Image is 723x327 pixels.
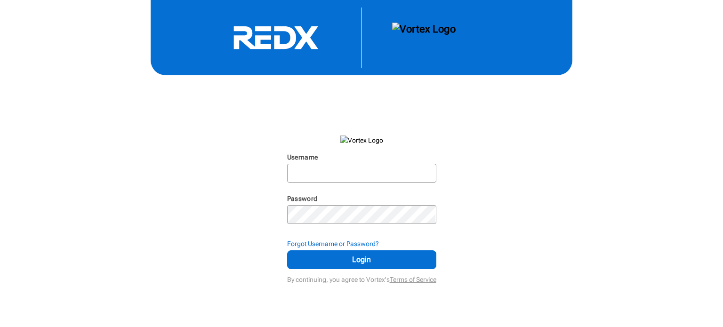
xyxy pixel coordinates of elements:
svg: RedX Logo [205,25,346,50]
img: Vortex Logo [392,23,456,53]
a: Terms of Service [390,276,436,283]
label: Username [287,153,318,161]
div: By continuing, you agree to Vortex's [287,271,436,284]
span: Login [299,254,425,265]
label: Password [287,195,318,202]
button: Login [287,250,436,269]
strong: Forgot Username or Password? [287,240,379,247]
div: Forgot Username or Password? [287,239,436,248]
img: Vortex Logo [340,136,383,145]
